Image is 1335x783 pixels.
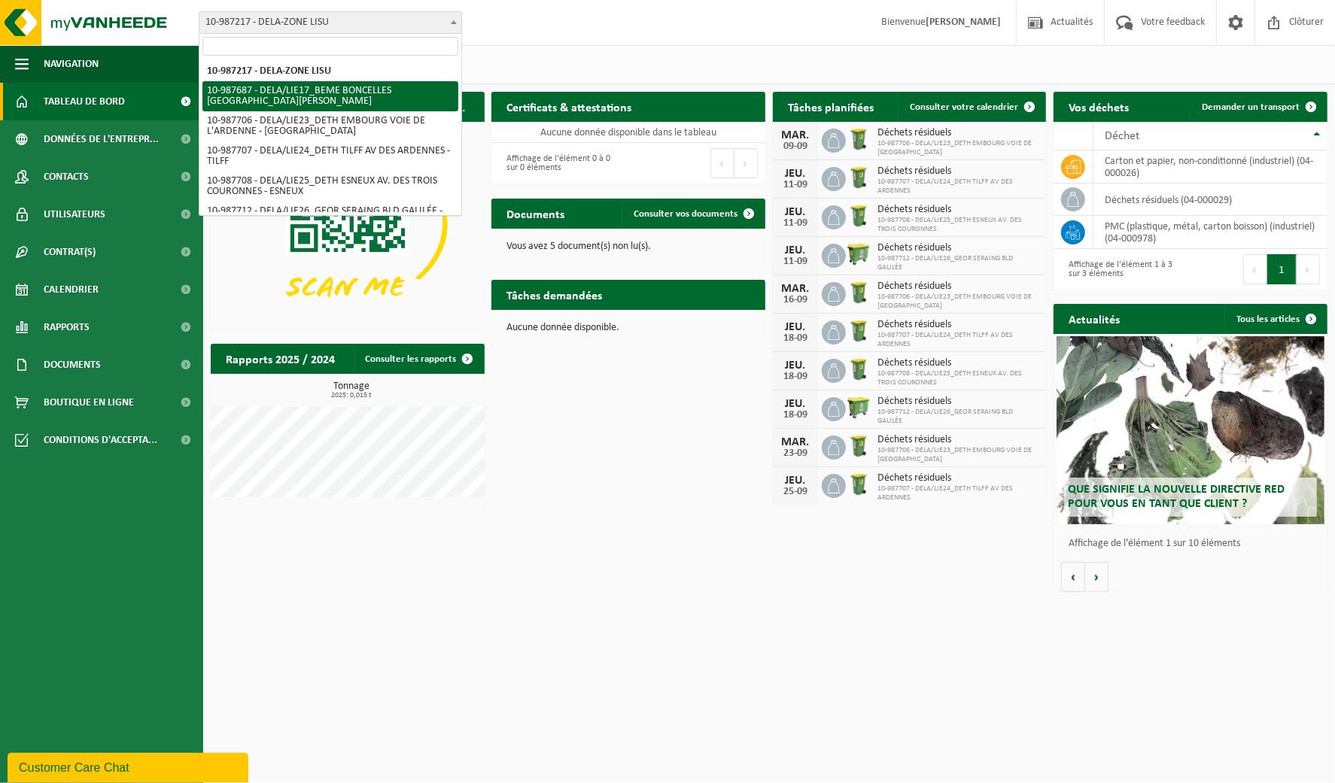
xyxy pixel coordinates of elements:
a: Que signifie la nouvelle directive RED pour vous en tant que client ? [1057,336,1324,524]
div: JEU. [780,398,810,410]
h2: Vos déchets [1054,92,1144,121]
div: MAR. [780,129,810,141]
button: Vorige [1061,562,1085,592]
button: Previous [710,148,734,178]
div: 11-09 [780,180,810,190]
span: 2025: 0,015 t [218,392,485,399]
span: Déchets résiduels [877,242,1039,254]
a: Consulter vos documents [622,199,764,229]
span: Déchets résiduels [877,472,1039,484]
h2: Actualités [1054,304,1135,333]
img: WB-0240-HPE-GN-50 [846,433,871,459]
img: WB-0240-HPE-GN-50 [846,472,871,497]
img: WB-0240-HPE-GN-50 [846,203,871,229]
span: 10-987712 - DELA/LIE26_GEOR SERAING BLD GALILÉE [877,254,1039,272]
span: 10-987708 - DELA/LIE25_DETH ESNEUX AV. DES TROIS COURONNES [877,216,1039,234]
span: Calendrier [44,271,99,308]
p: Affichage de l'élément 1 sur 10 éléments [1069,539,1320,549]
li: 10-987706 - DELA/LIE23_DETH EMBOURG VOIE DE L'ARDENNE - [GEOGRAPHIC_DATA] [202,111,458,141]
td: carton et papier, non-conditionné (industriel) (04-000026) [1093,150,1327,184]
span: Déchets résiduels [877,127,1039,139]
p: Vous avez 5 document(s) non lu(s). [506,241,750,252]
div: MAR. [780,436,810,448]
span: Utilisateurs [44,196,105,233]
span: Conditions d'accepta... [44,421,157,459]
iframe: chat widget [8,750,251,783]
img: WB-0660-HPE-GN-50 [846,395,871,420]
button: Volgende [1085,562,1108,592]
strong: [PERSON_NAME] [926,17,1001,28]
div: JEU. [780,168,810,180]
span: 10-987708 - DELA/LIE25_DETH ESNEUX AV. DES TROIS COURONNES [877,369,1039,387]
span: 10-987707 - DELA/LIE24_DETH TILFF AV DES ARDENNES [877,178,1039,196]
span: Boutique en ligne [44,384,134,421]
div: 16-09 [780,295,810,305]
span: Tableau de bord [44,83,125,120]
td: Aucune donnée disponible dans le tableau [491,122,765,143]
img: WB-0240-HPE-GN-50 [846,165,871,190]
span: Déchets résiduels [877,281,1039,293]
span: Déchet [1105,130,1139,142]
span: Consulter vos documents [634,209,737,219]
h2: Certificats & attestations [491,92,646,121]
span: Navigation [44,45,99,83]
div: JEU. [780,206,810,218]
span: Contrat(s) [44,233,96,271]
span: Déchets résiduels [877,396,1039,408]
li: 10-987217 - DELA-ZONE LISU [202,62,458,81]
span: Consulter votre calendrier [910,102,1018,112]
div: 18-09 [780,372,810,382]
div: JEU. [780,360,810,372]
div: JEU. [780,321,810,333]
span: Déchets résiduels [877,319,1039,331]
img: WB-0240-HPE-GN-50 [846,357,871,382]
div: Affichage de l'élément 1 à 3 sur 3 éléments [1061,253,1183,286]
span: Déchets résiduels [877,204,1039,216]
div: 23-09 [780,448,810,459]
span: 10-987706 - DELA/LIE23_DETH EMBOURG VOIE DE [GEOGRAPHIC_DATA] [877,293,1039,311]
span: Déchets résiduels [877,357,1039,369]
span: Contacts [44,158,89,196]
li: 10-987712 - DELA/LIE26_GEOR SERAING BLD GALILÉE - SERAING [202,202,458,232]
button: 1 [1267,254,1297,284]
span: 10-987706 - DELA/LIE23_DETH EMBOURG VOIE DE [GEOGRAPHIC_DATA] [877,446,1039,464]
span: Déchets résiduels [877,434,1039,446]
a: Consulter les rapports [354,344,483,374]
div: 11-09 [780,256,810,267]
img: Download de VHEPlus App [211,122,485,327]
h2: Documents [491,199,579,228]
h2: Rapports 2025 / 2024 [211,344,350,373]
h3: Tonnage [218,381,485,399]
span: Demander un transport [1202,102,1300,112]
div: 18-09 [780,333,810,344]
a: Demander un transport [1190,92,1326,122]
li: 10-987708 - DELA/LIE25_DETH ESNEUX AV. DES TROIS COURONNES - ESNEUX [202,171,458,202]
button: Previous [1243,254,1267,284]
div: Affichage de l'élément 0 à 0 sur 0 éléments [499,147,621,180]
span: Déchets résiduels [877,165,1039,178]
span: 10-987217 - DELA-ZONE LISU [199,12,461,33]
span: 10-987707 - DELA/LIE24_DETH TILFF AV DES ARDENNES [877,484,1039,502]
div: 25-09 [780,487,810,497]
div: 18-09 [780,410,810,420]
img: WB-0240-HPE-GN-50 [846,280,871,305]
span: Documents [44,346,101,384]
span: Que signifie la nouvelle directive RED pour vous en tant que client ? [1068,484,1285,510]
button: Next [734,148,758,178]
img: WB-0240-HPE-GN-50 [846,126,871,152]
h2: Tâches demandées [491,280,617,309]
img: WB-0660-HPE-GN-50 [846,241,871,267]
p: Aucune donnée disponible. [506,323,750,333]
div: 11-09 [780,218,810,229]
span: 10-987707 - DELA/LIE24_DETH TILFF AV DES ARDENNES [877,331,1039,349]
li: 10-987707 - DELA/LIE24_DETH TILFF AV DES ARDENNES - TILFF [202,141,458,171]
div: 09-09 [780,141,810,152]
a: Tous les articles [1224,304,1326,334]
div: JEU. [780,475,810,487]
span: Rapports [44,308,90,346]
a: Consulter votre calendrier [898,92,1045,122]
span: 10-987712 - DELA/LIE26_GEOR SERAING BLD GALILÉE [877,408,1039,426]
span: 10-987706 - DELA/LIE23_DETH EMBOURG VOIE DE [GEOGRAPHIC_DATA] [877,139,1039,157]
span: Données de l'entrepr... [44,120,159,158]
